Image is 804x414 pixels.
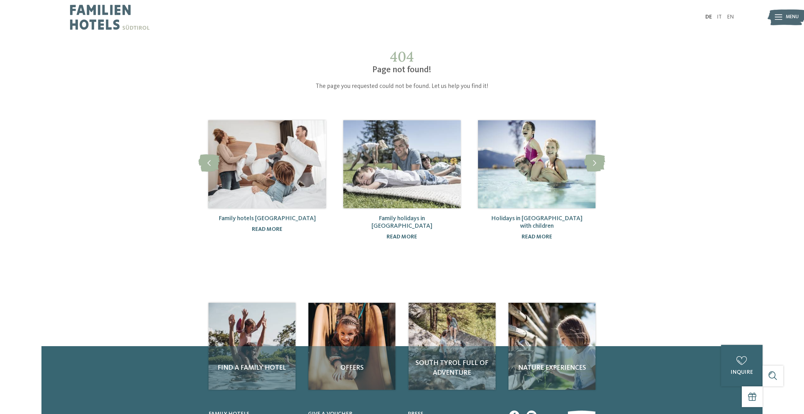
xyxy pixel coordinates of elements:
a: 404 Nature experiences [508,303,595,390]
a: IT [717,14,722,20]
img: 404 [343,120,461,208]
a: 404 Find a family hotel [209,303,296,390]
font: Page not found! [372,66,431,74]
img: 404 [209,120,326,208]
a: read more [387,234,417,240]
a: 404 Offers [308,303,395,390]
a: read more [252,227,282,232]
a: DE [705,14,712,20]
img: 404 [209,303,296,390]
a: Family hotels [GEOGRAPHIC_DATA] [219,215,316,222]
a: inquire [721,345,763,386]
a: EN [727,14,734,20]
font: inquire [731,370,753,375]
img: 404 [409,303,496,390]
font: South Tyrol full of adventure [416,360,488,376]
a: 404 South Tyrol full of adventure [409,303,496,390]
a: Family holidays in [GEOGRAPHIC_DATA] [372,215,432,229]
a: read more [522,234,552,240]
font: Offers [340,364,364,371]
img: 404 [478,120,595,208]
font: Nature experiences [518,364,586,371]
font: The page you requested could not be found. Let us help you find it! [316,83,488,90]
img: 404 [508,303,595,390]
font: menu [786,14,799,19]
img: 404 [308,303,395,390]
a: Holidays in [GEOGRAPHIC_DATA] with children [491,215,583,229]
font: Find a family hotel [218,364,286,371]
font: 404 [390,48,414,65]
